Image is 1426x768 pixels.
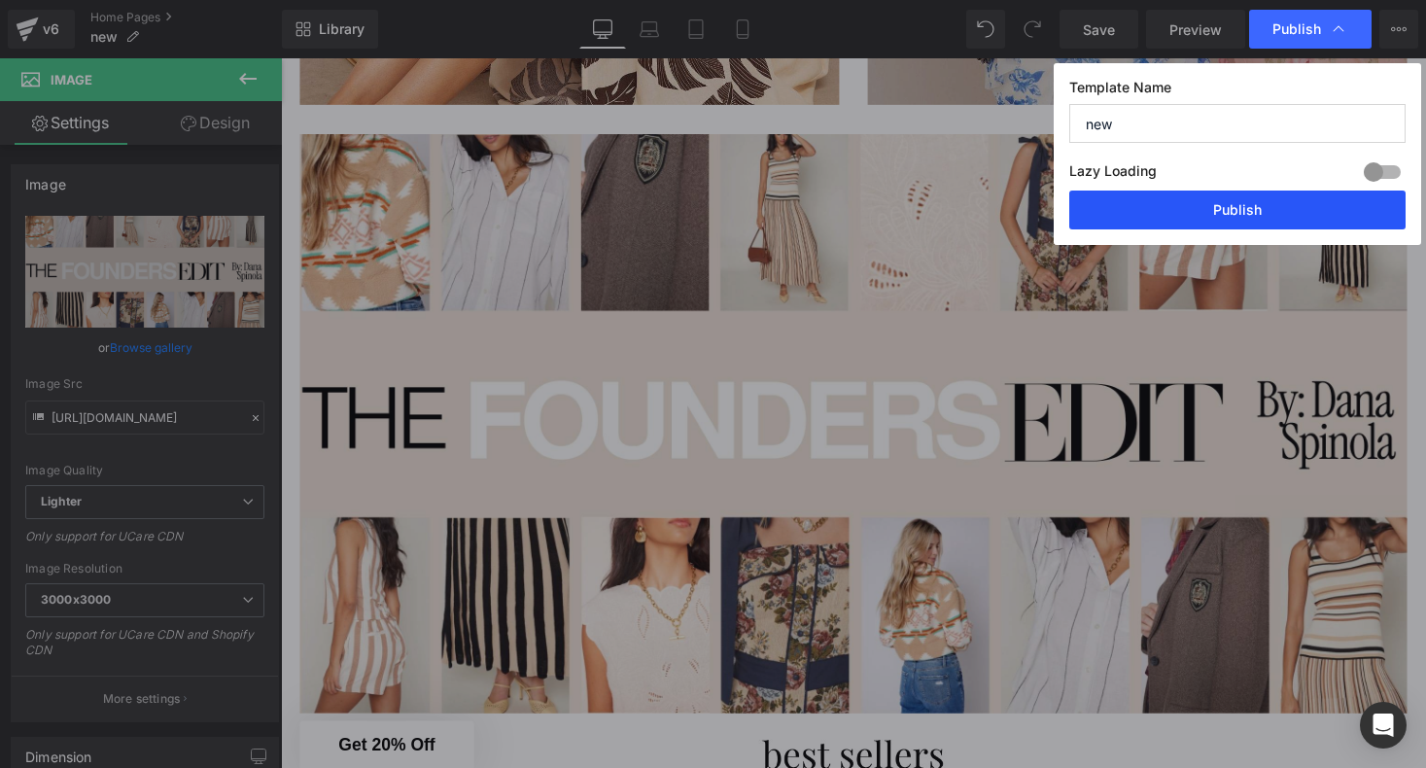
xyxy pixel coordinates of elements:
[19,681,198,729] div: Get 20% Off
[1069,79,1406,104] label: Template Name
[59,695,158,715] span: Get 20% Off
[1069,191,1406,229] button: Publish
[1360,702,1407,749] div: Open Intercom Messenger
[1272,20,1321,38] span: Publish
[1069,158,1157,191] label: Lazy Loading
